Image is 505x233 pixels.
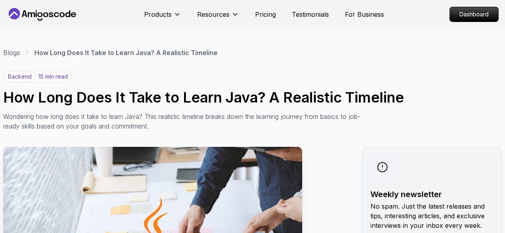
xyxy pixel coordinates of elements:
a: Dashboard [450,7,499,22]
button: Resources [197,10,239,26]
p: Resources [197,10,230,19]
p: Dashboard [450,7,498,22]
p: backend [4,71,35,82]
a: Pricing [255,10,276,19]
p: No spam. Just the latest releases and tips, interesting articles, and exclusive interviews in you... [370,201,493,230]
h1: How Long Does It Take to Learn Java? A Realistic Timeline [3,89,502,105]
button: Products [144,10,181,26]
p: 15 min read [38,73,68,81]
p: Products [144,10,172,19]
h2: Weekly newsletter [370,189,493,200]
a: Testimonials [292,10,329,19]
p: Wondering how long does it take to learn Java? This realistic timeline breaks down the learning j... [3,112,361,131]
a: Blogs [3,48,20,57]
p: How Long Does It Take to Learn Java? A Realistic Timeline [34,48,218,57]
a: For Business [345,10,384,19]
